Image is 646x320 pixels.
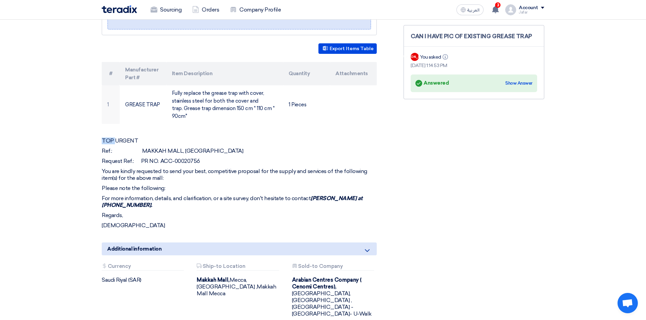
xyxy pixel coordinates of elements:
[102,195,377,209] p: For more information, details, and clarification, or a site survey, don't hesitate to contact
[283,62,330,85] th: Quantity
[411,32,537,41] div: CAN I HAVE PIC OF EXISTING GREASE TRAP
[197,263,279,271] div: Ship-to Location
[145,2,187,17] a: Sourcing
[467,8,479,13] span: العربية
[505,80,532,87] div: Show Answer
[618,293,638,313] a: Open chat
[102,195,363,208] strong: [PERSON_NAME] at [PHONE_NUMBER].
[102,5,137,13] img: Teradix logo
[292,263,374,271] div: Sold-to Company
[102,222,377,229] p: [DEMOGRAPHIC_DATA]
[102,168,377,182] p: You are kindly requested to send your best, competitive proposal for the supply and services of t...
[330,62,377,85] th: Attachments
[519,5,538,11] div: Account
[505,4,516,15] img: profile_test.png
[197,277,229,283] b: Makkah Mall,
[102,185,377,192] p: Please note the following:
[102,137,377,144] p: TOP URGENT
[102,85,120,124] td: 1
[102,148,377,154] p: Ref.: MAKKAH MALL, [GEOGRAPHIC_DATA]
[102,277,187,283] div: Saudi Riyal (SAR)
[411,62,537,69] div: [DATE] 1:14:53 PM
[102,212,377,219] p: Regards,
[120,85,167,124] td: GREASE TRAP
[420,54,449,61] div: You asked
[102,263,184,271] div: Currency
[102,158,377,165] p: Request Ref.: PR NO. ACC-00020756
[495,2,501,8] span: 3
[415,79,449,88] div: Answered
[283,85,330,124] td: 1 Pieces
[197,277,281,297] div: Mecca, [GEOGRAPHIC_DATA] ,Makkah Mall Mecca
[292,277,377,317] div: [GEOGRAPHIC_DATA], [GEOGRAPHIC_DATA] ,[GEOGRAPHIC_DATA] - [GEOGRAPHIC_DATA]- U-Walk
[167,85,283,124] td: Fully replace the grease trap with cover, stainless steel for both the cover and trap. Grease tra...
[120,62,167,85] th: Manufacturer Part #
[292,277,361,290] b: Arabian Centres Company ( Cenomi Centres),
[102,62,120,85] th: #
[224,2,286,17] a: Company Profile
[411,53,419,61] div: [PERSON_NAME]
[167,62,283,85] th: Item Description
[187,2,224,17] a: Orders
[107,245,161,253] span: Additional information
[318,43,377,54] button: Export Items Table
[456,4,484,15] button: العربية
[519,10,544,14] div: Jafar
